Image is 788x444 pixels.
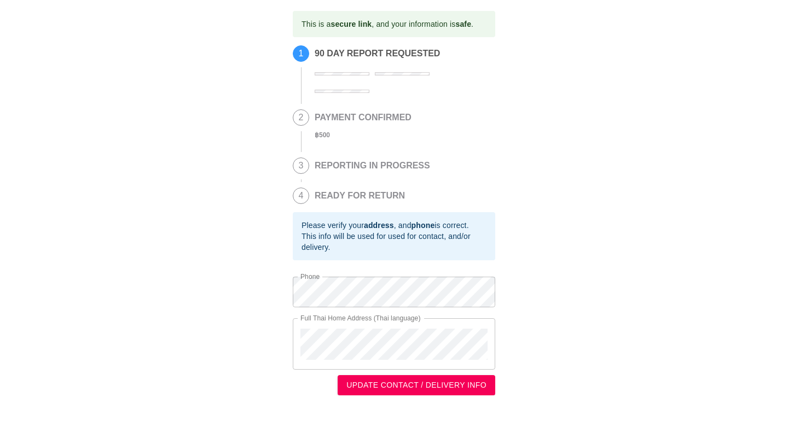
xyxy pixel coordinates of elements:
[315,131,330,139] b: ฿ 500
[315,49,490,59] h2: 90 DAY REPORT REQUESTED
[302,14,473,34] div: This is a , and your information is .
[315,113,412,122] h2: PAYMENT CONFIRMED
[412,221,435,230] b: phone
[346,378,486,392] span: UPDATE CONTACT / DELIVERY INFO
[315,161,430,171] h2: REPORTING IN PROGRESS
[293,158,309,173] span: 3
[315,191,405,201] h2: READY FOR RETURN
[293,110,309,125] span: 2
[338,375,495,395] button: UPDATE CONTACT / DELIVERY INFO
[293,46,309,61] span: 1
[455,20,471,28] b: safe
[364,221,394,230] b: address
[302,231,486,253] div: This info will be used for used for contact, and/or delivery.
[293,188,309,203] span: 4
[331,20,372,28] b: secure link
[302,220,486,231] div: Please verify your , and is correct.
